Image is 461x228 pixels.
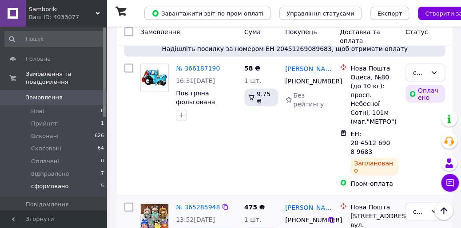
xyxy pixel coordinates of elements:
span: Головна [26,55,51,63]
span: Доставка та оплата [340,28,380,44]
button: Управління статусами [279,7,362,20]
div: Одеса, №80 (до 10 кг): просп. Небесної Сотні, 101м (маг."МЕТРО") [350,73,398,126]
span: 0 [101,107,104,115]
span: 7 [101,170,104,178]
span: 0 [101,157,104,165]
span: Повідомлення [26,200,69,208]
div: сформовано [413,207,427,216]
span: Завантажити звіт по пром-оплаті [151,9,263,17]
span: 626 [95,132,104,140]
span: 1 шт. [244,77,262,84]
a: [PERSON_NAME] [285,64,333,73]
span: Замовлення [140,28,180,35]
span: Оплачені [31,157,59,165]
span: Cума [244,28,261,35]
div: [PHONE_NUMBER] [283,75,328,87]
div: Пром-оплата [350,179,398,188]
div: сформовано [413,68,427,78]
img: Фото товару [141,65,168,91]
span: 475 ₴ [244,204,265,211]
span: 1 [101,120,104,128]
a: Повітряна фольгована кулька синій трактор 81*60см [176,90,231,123]
div: Заплановано [350,158,398,176]
span: 64 [98,145,104,153]
div: [PHONE_NUMBER] [283,214,328,226]
button: Чат з покупцем [441,174,459,192]
a: Фото товару [140,64,169,92]
a: № 366187190 [176,65,220,72]
span: ЕН: 20 4512 6908 9683 [350,130,390,155]
span: 5 [101,182,104,190]
span: 1 шт. [244,216,262,223]
button: Наверх [434,201,453,220]
span: Управління статусами [286,10,354,17]
button: Завантажити звіт по пром-оплаті [144,7,270,20]
div: Нова Пошта [350,64,398,73]
span: Скасовані [31,145,61,153]
span: Статус [405,28,428,35]
span: Без рейтингу [293,92,324,108]
span: Замовлення [26,94,63,102]
span: Прийняті [31,120,59,128]
div: 9.75 ₴ [244,89,278,106]
div: Ваш ID: 4033077 [29,13,107,21]
span: Експорт [378,10,402,17]
span: Покупець [285,28,317,35]
a: № 365285948 [176,204,220,211]
span: 16:31[DATE] [176,77,215,84]
span: Нові [31,107,44,115]
span: Замовлення та повідомлення [26,70,107,86]
button: Експорт [370,7,409,20]
span: 58 ₴ [244,65,260,72]
span: відправлено [31,170,69,178]
div: Оплачено [405,85,445,103]
span: Samboriki [29,5,95,13]
span: 13:52[DATE] [176,216,215,223]
span: сформовано [31,182,68,190]
div: Нова Пошта [350,203,398,212]
input: Пошук [4,31,105,47]
span: Надішліть посилку за номером ЕН 20451269089683, щоб отримати оплату [128,44,441,53]
span: Виконані [31,132,59,140]
a: [PERSON_NAME] [285,203,333,212]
